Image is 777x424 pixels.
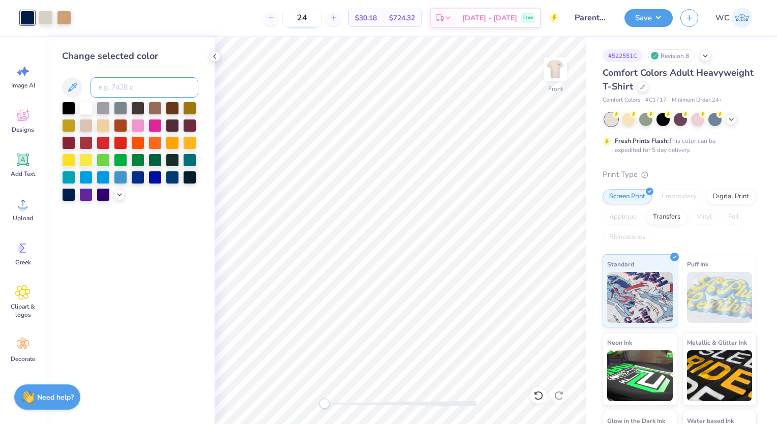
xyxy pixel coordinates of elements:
div: Embroidery [655,189,703,204]
span: [DATE] - [DATE] [462,13,517,23]
input: – – [282,9,322,27]
div: Front [548,84,563,94]
strong: Fresh Prints Flash: [615,137,669,145]
div: Applique [603,209,643,225]
img: Neon Ink [607,350,673,401]
div: Digital Print [706,189,756,204]
span: Clipart & logos [6,302,40,319]
span: Image AI [11,81,35,89]
div: # 522551C [603,49,643,62]
strong: Need help? [37,392,74,402]
span: # C1717 [645,96,667,105]
div: Print Type [603,169,757,180]
span: $30.18 [355,13,377,23]
span: Upload [13,214,33,222]
div: Rhinestones [603,230,652,245]
button: Save [624,9,673,27]
span: WC [715,12,729,24]
img: Front [545,59,565,79]
a: WC [711,8,757,28]
span: Greek [15,258,31,266]
span: Puff Ink [687,259,708,269]
span: Designs [12,126,34,134]
div: Foil [722,209,745,225]
span: Free [523,14,533,21]
img: William Coughenour [732,8,752,28]
div: Revision 8 [648,49,695,62]
span: Comfort Colors [603,96,640,105]
span: Neon Ink [607,337,632,348]
div: Change selected color [62,49,198,63]
input: e.g. 7428 c [91,77,198,98]
div: Accessibility label [319,399,330,409]
div: Screen Print [603,189,652,204]
span: Minimum Order: 24 + [672,96,723,105]
img: Standard [607,272,673,323]
span: Comfort Colors Adult Heavyweight T-Shirt [603,67,754,93]
span: Standard [607,259,634,269]
span: Add Text [11,170,35,178]
img: Metallic & Glitter Ink [687,350,753,401]
img: Puff Ink [687,272,753,323]
div: Transfers [646,209,687,225]
span: Decorate [11,355,35,363]
span: Metallic & Glitter Ink [687,337,747,348]
input: Untitled Design [567,8,617,28]
span: $724.32 [389,13,415,23]
div: Vinyl [690,209,719,225]
div: This color can be expedited for 5 day delivery. [615,136,740,155]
